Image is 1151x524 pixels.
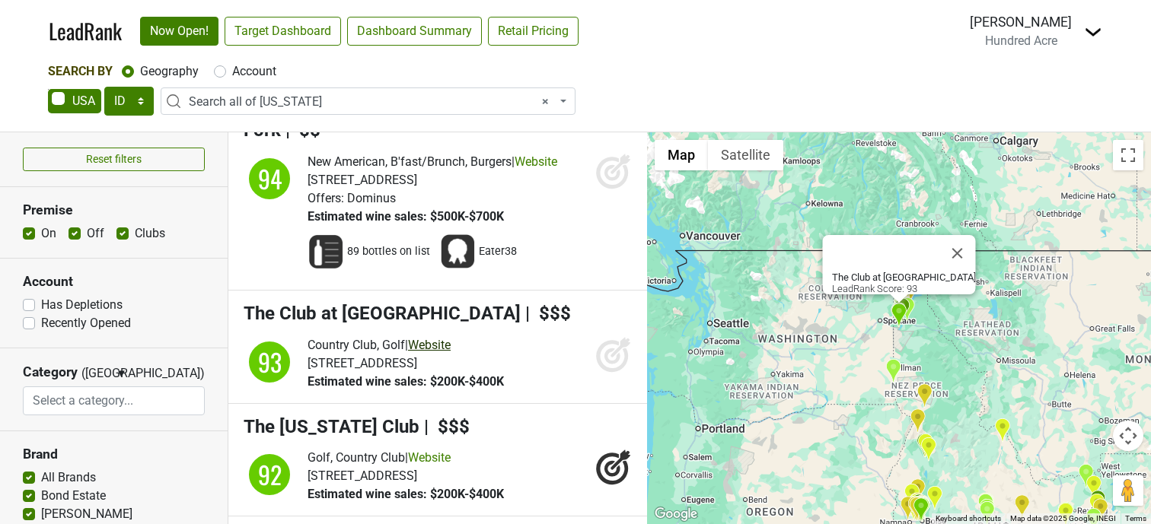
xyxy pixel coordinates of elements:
span: Golf, Country Club [308,450,405,465]
span: Search By [48,64,113,78]
img: Dropdown Menu [1084,23,1102,41]
span: Country Club, Golf [308,338,405,352]
label: Has Depletions [41,296,123,314]
a: Now Open! [140,17,218,46]
span: Fork [244,119,281,141]
h3: Brand [23,446,205,462]
div: Anderson Reserve [910,478,926,503]
div: Moose Creek Ranch [1092,498,1108,523]
span: Offers: [308,191,344,205]
a: Terms [1125,514,1146,522]
span: ([GEOGRAPHIC_DATA]) [81,364,112,386]
label: Account [232,62,276,81]
label: On [41,224,56,243]
input: Select a category... [24,386,204,415]
img: Google [651,504,701,524]
label: Recently Opened [41,314,131,332]
button: Close [939,235,976,272]
span: 89 bottles on list [347,244,430,259]
button: Drag Pegman onto the map to open Street View [1113,475,1143,506]
span: | $$ [285,119,320,141]
img: quadrant_split.svg [244,336,295,388]
a: Website [408,450,451,465]
div: Seven Devils Bar & Steakhouse [910,408,926,433]
h3: Category [23,364,78,380]
span: Estimated wine sales: $200K-$400K [308,374,504,389]
a: Website [408,338,451,352]
div: | [308,153,557,171]
div: Diamond Lil's [926,485,942,510]
div: Bojack's Broiler Pit [885,358,901,383]
span: ▼ [116,367,127,380]
label: Bond Estate [41,487,106,505]
span: | $$$ [424,416,470,437]
label: All Brands [41,468,96,487]
span: New American, B'fast/Brunch, Burgers [308,154,512,169]
div: Teton Valley Lodge [1089,493,1105,518]
div: LeadRank Score: 93 [832,272,976,294]
button: Keyboard shortcuts [936,513,1001,524]
label: Clubs [135,224,165,243]
div: Valley Club Clubhouse [979,498,995,523]
a: Website [515,154,557,169]
div: Crave Kitchen & Bar [908,493,924,518]
div: | [308,449,504,467]
div: Sakana Japanese Sushi & Steak House [909,497,925,522]
div: Hillcrest Country Club [913,497,929,522]
div: 94 [247,156,292,202]
button: Reset filters [23,148,205,171]
span: Eater38 [479,244,517,259]
span: Search all of Idaho [189,93,556,111]
div: Steamer's Steak & Seafood Restaurant [917,433,933,458]
img: quadrant_split.svg [244,449,295,500]
div: Cowboys Chophouse [904,483,920,508]
button: Show satellite imagery [708,140,783,170]
div: The Ranch [994,418,1010,443]
button: Map camera controls [1113,421,1143,451]
a: Retail Pricing [488,17,579,46]
div: Outback Steakhouse [900,496,916,521]
button: Show street map [655,140,708,170]
div: Kahootz Steak & Alehouse [907,496,923,521]
div: Henry's Fork Lodge [1078,463,1094,488]
div: | [308,336,504,354]
span: Map data ©2025 Google, INEGI [1010,514,1116,522]
label: Off [87,224,104,243]
div: The Trails [917,383,933,408]
span: The [US_STATE] Club [244,416,419,437]
span: | $$$ [525,303,571,324]
b: The Club at [GEOGRAPHIC_DATA] [832,272,976,283]
span: The Club at [GEOGRAPHIC_DATA] [244,303,521,324]
div: The Club at Rock Creek [891,303,907,328]
a: Dashboard Summary [347,17,482,46]
span: Estimated wine sales: $200K-$400K [308,487,504,501]
span: Remove all items [542,93,549,111]
span: Estimated wine sales: $500K-$700K [308,209,504,224]
button: Toggle fullscreen view [1113,140,1143,170]
div: Squirrel Creek Guest Ranch [1086,475,1102,500]
span: Search all of Idaho [161,87,575,115]
a: Open this area in Google Maps (opens a new window) [651,504,701,524]
span: [STREET_ADDRESS] [308,356,417,370]
span: [STREET_ADDRESS] [308,468,417,483]
a: LeadRank [49,15,122,47]
label: Geography [140,62,199,81]
span: [STREET_ADDRESS] [308,173,417,187]
div: 92 [247,452,292,497]
div: [PERSON_NAME] [970,12,1072,32]
span: Hundred Acre [985,33,1057,48]
h3: Premise [23,202,205,218]
div: Jug Mountain Ranch [920,437,936,462]
div: 93 [247,339,292,385]
img: Award [439,233,476,270]
a: Target Dashboard [225,17,341,46]
label: [PERSON_NAME] [41,505,132,523]
div: Shore Lodge [917,433,933,458]
div: The Mello Dee Club Bar & Steakhouse [1014,494,1030,519]
div: Tributary [1090,490,1106,515]
div: The River Club [911,494,927,519]
h3: Account [23,274,205,290]
span: Dominus [347,191,396,205]
img: quadrant_split.svg [244,153,295,205]
img: Wine List [308,233,344,270]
